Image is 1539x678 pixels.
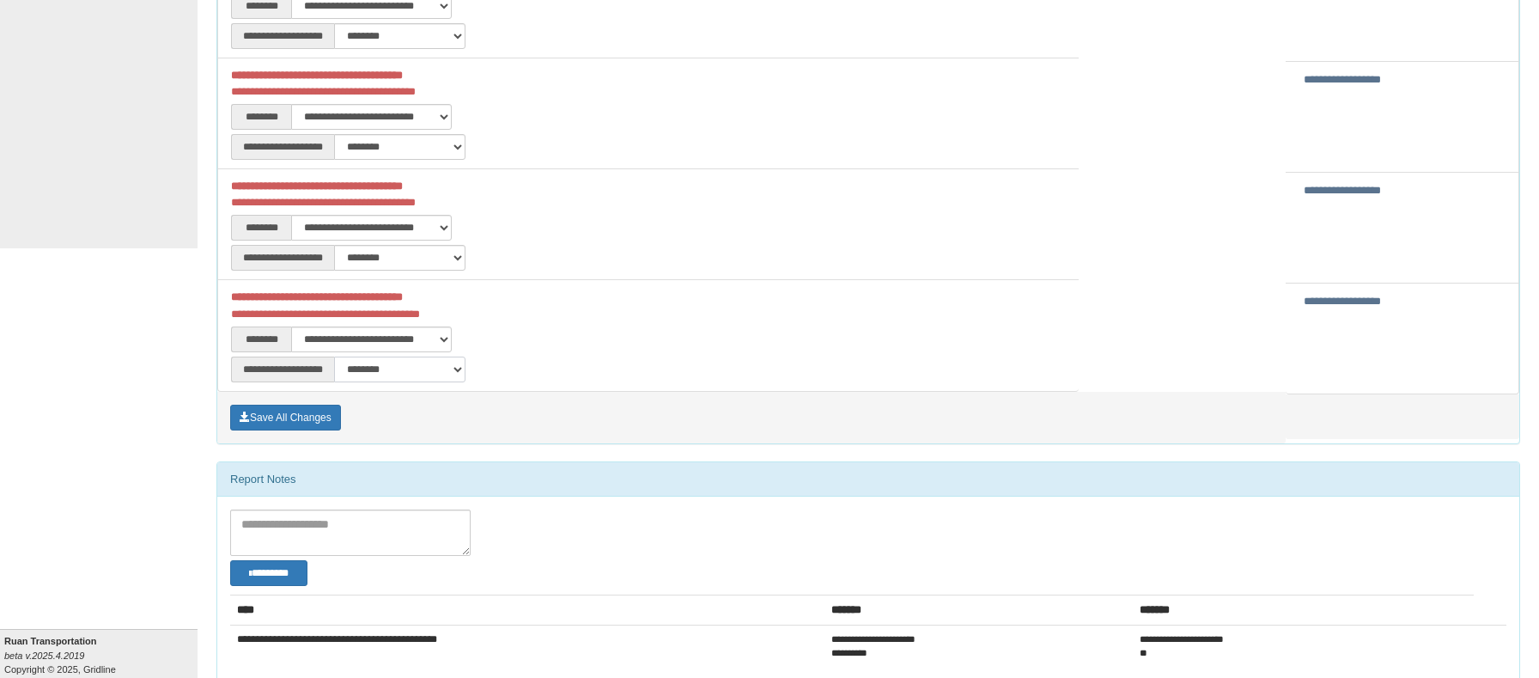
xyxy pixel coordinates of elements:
button: Change Filter Options [230,560,307,586]
i: beta v.2025.4.2019 [4,651,84,661]
button: Save [230,405,341,431]
div: Copyright © 2025, Gridline [4,634,198,676]
div: Report Notes [217,462,1519,497]
b: Ruan Transportation [4,636,97,646]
